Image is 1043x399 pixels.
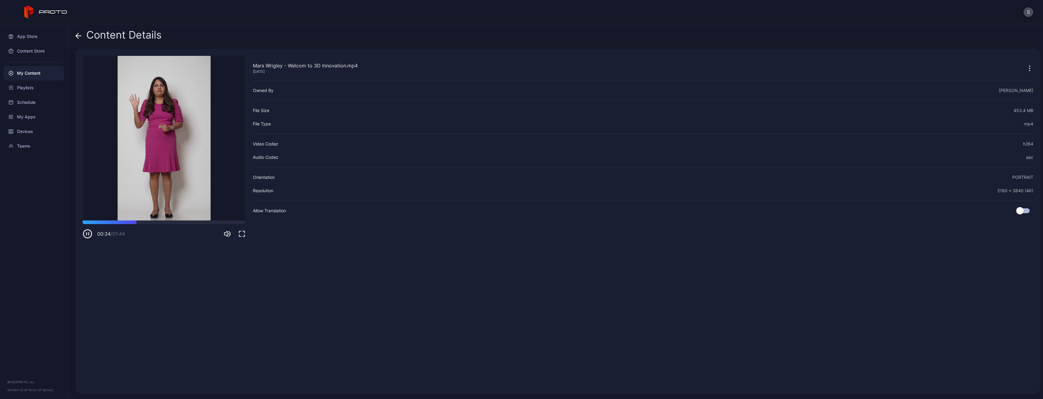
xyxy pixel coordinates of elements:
div: Owned By [253,87,274,94]
div: [DATE] [253,69,358,74]
div: Orientation [253,174,275,181]
span: / 01:44 [111,231,125,237]
a: My Content [4,66,64,80]
div: Mars Wrigley - Welcom to 3D Innovation.mp4 [253,62,358,69]
a: App Store [4,29,64,44]
div: © 2025 PROTO, Inc. [7,380,60,384]
div: h264 [1023,140,1033,148]
video: Sorry, your browser doesn‘t support embedded videos [83,56,246,220]
div: File Type [253,120,271,128]
div: mp4 [1024,120,1033,128]
span: Version 1.12.0 • [7,388,28,392]
div: Audio Codec [253,154,278,161]
div: aac [1026,154,1033,161]
a: Teams [4,139,64,153]
div: Resolution [253,187,273,194]
div: Video Codec [253,140,278,148]
div: File Size [253,107,269,114]
div: 453.4 MB [1014,107,1033,114]
div: PORTRAIT [1012,174,1033,181]
a: My Apps [4,110,64,124]
a: Schedule [4,95,64,110]
a: Terms Of Service [28,388,53,392]
div: Allow Translation [253,207,286,214]
div: [PERSON_NAME] [999,87,1033,94]
a: Content Store [4,44,64,58]
div: 2160 x 3840 (4K) [997,187,1033,194]
div: 00:34 [97,230,125,237]
button: S [1024,7,1033,17]
a: Playlists [4,80,64,95]
a: Devices [4,124,64,139]
div: Content Details [75,29,162,44]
